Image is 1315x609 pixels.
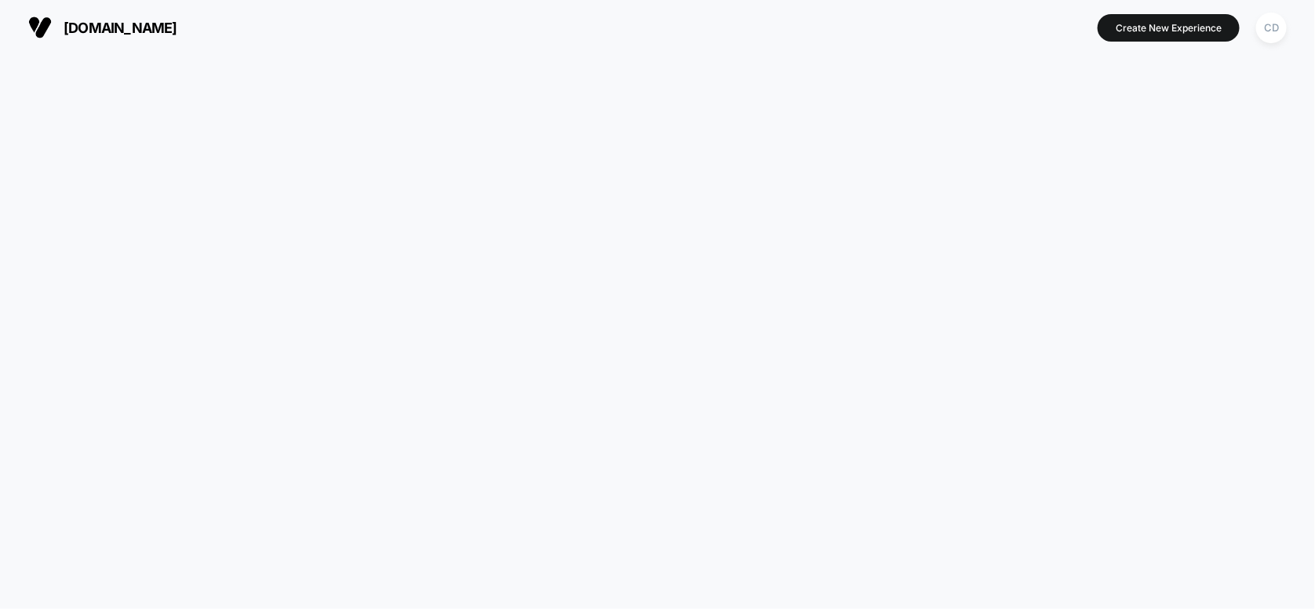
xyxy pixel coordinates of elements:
button: Create New Experience [1098,14,1240,42]
span: [DOMAIN_NAME] [64,20,177,36]
button: [DOMAIN_NAME] [24,15,182,40]
div: CD [1256,13,1287,43]
button: CD [1251,12,1291,44]
img: Visually logo [28,16,52,39]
